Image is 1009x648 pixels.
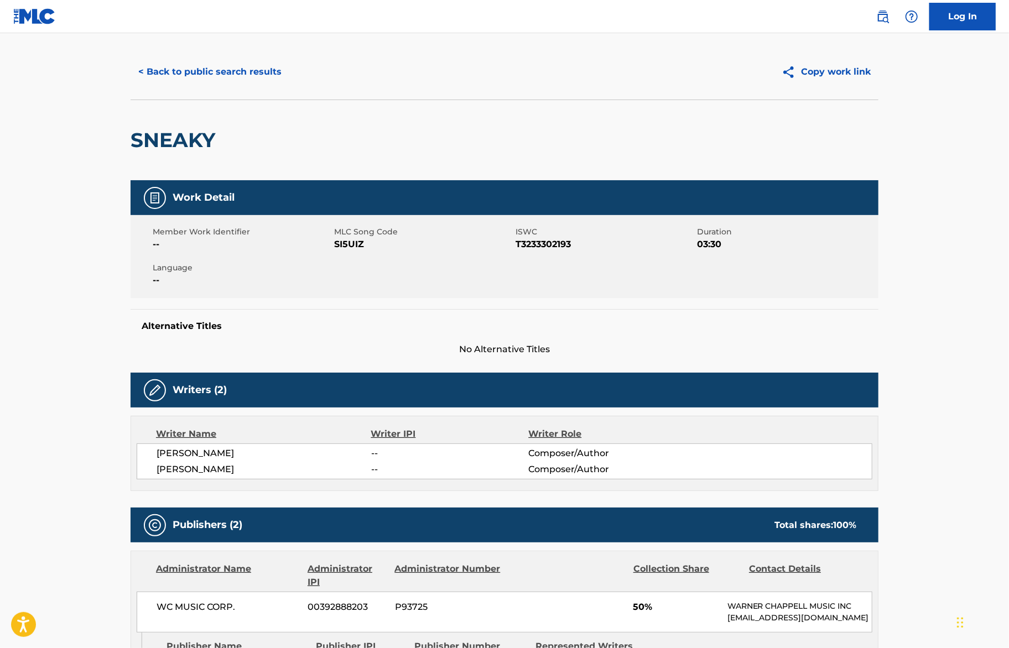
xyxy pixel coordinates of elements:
span: SI5UIZ [334,238,513,251]
span: [PERSON_NAME] [157,463,371,476]
span: T3233302193 [516,238,694,251]
img: search [876,10,890,23]
div: Help [901,6,923,28]
button: Copy work link [774,58,878,86]
a: Public Search [872,6,894,28]
span: Duration [697,226,876,238]
span: -- [371,447,528,460]
img: Writers [148,384,162,397]
button: < Back to public search results [131,58,289,86]
img: Copy work link [782,65,801,79]
p: [EMAIL_ADDRESS][DOMAIN_NAME] [727,612,872,624]
div: Writer IPI [371,427,529,441]
p: WARNER CHAPPELL MUSIC INC [727,600,872,612]
span: WC MUSIC CORP. [157,600,300,614]
a: Log In [929,3,996,30]
span: Member Work Identifier [153,226,331,238]
div: Writer Name [156,427,371,441]
div: Administrator Name [156,562,299,589]
div: Administrator IPI [308,562,386,589]
img: help [905,10,918,23]
span: MLC Song Code [334,226,513,238]
span: No Alternative Titles [131,343,878,356]
div: Administrator Number [394,562,502,589]
span: [PERSON_NAME] [157,447,371,460]
h5: Publishers (2) [173,519,242,531]
span: 03:30 [697,238,876,251]
div: Collection Share [633,562,741,589]
div: Drag [957,606,964,639]
span: Composer/Author [528,447,672,460]
span: 50% [633,600,719,614]
span: -- [153,274,331,287]
img: MLC Logo [13,8,56,24]
h5: Alternative Titles [142,321,867,332]
span: Language [153,262,331,274]
span: Composer/Author [528,463,672,476]
span: P93725 [395,600,502,614]
span: 100 % [833,520,856,530]
h2: SNEAKY [131,128,221,153]
div: Writer Role [528,427,672,441]
h5: Work Detail [173,191,235,204]
h5: Writers (2) [173,384,227,396]
iframe: Chat Widget [954,595,1009,648]
span: -- [153,238,331,251]
span: -- [371,463,528,476]
div: Contact Details [749,562,856,589]
span: 00392888203 [308,600,387,614]
span: ISWC [516,226,694,238]
div: Total shares: [774,519,856,532]
img: Work Detail [148,191,162,205]
img: Publishers [148,519,162,532]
